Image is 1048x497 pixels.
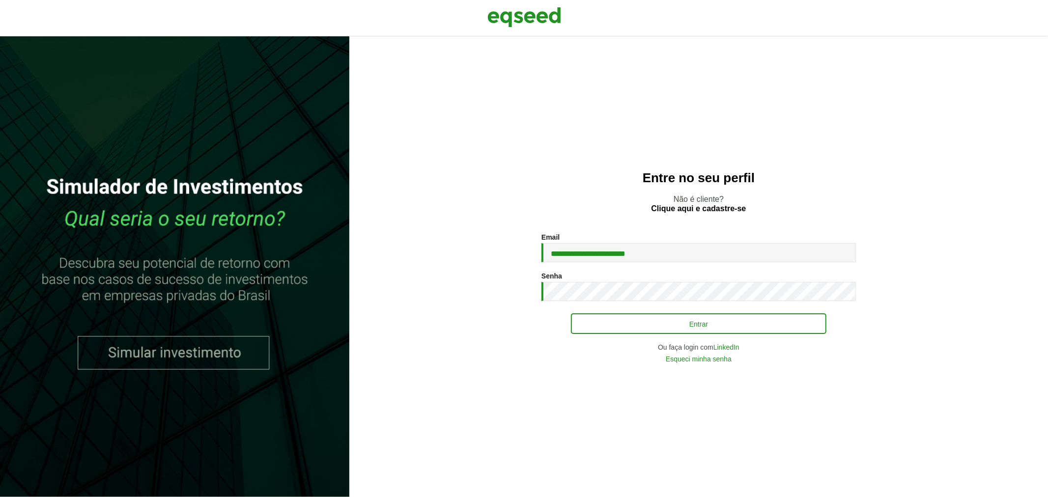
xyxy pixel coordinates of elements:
label: Senha [541,273,562,279]
p: Não é cliente? [369,194,1028,213]
a: LinkedIn [713,344,739,351]
div: Ou faça login com [541,344,856,351]
img: EqSeed Logo [487,5,561,29]
label: Email [541,234,560,241]
button: Entrar [571,313,826,334]
a: Clique aqui e cadastre-se [651,205,746,213]
h2: Entre no seu perfil [369,171,1028,185]
a: Esqueci minha senha [666,356,732,362]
